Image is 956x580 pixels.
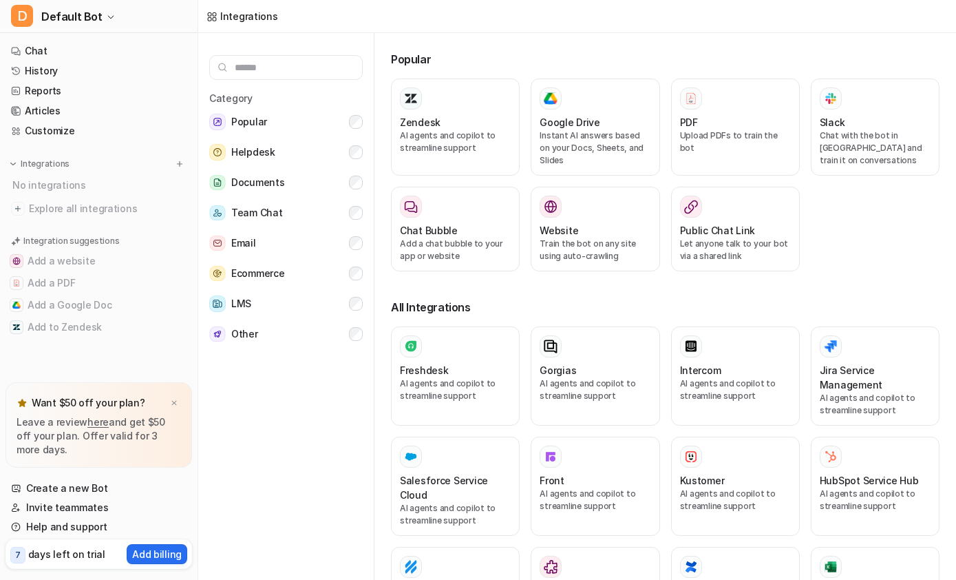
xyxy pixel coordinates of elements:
img: Add a Google Doc [12,301,21,309]
a: History [6,61,192,81]
button: Jira Service ManagementJira Service ManagementAI agents and copilot to streamline support [811,327,939,426]
h3: Salesforce Service Cloud [400,473,511,502]
h3: Intercom [680,363,721,377]
div: No integrations [8,174,192,196]
p: Integrations [21,158,70,169]
button: Public Chat LinkLet anyone talk to your bot via a shared link [671,187,800,271]
button: Salesforce Service Cloud Salesforce Service CloudAI agents and copilot to streamline support [391,437,520,536]
h3: Google Drive [540,115,600,130]
img: Jira Service Management [824,340,838,353]
img: explore all integrations [11,202,25,216]
button: OtherOther [209,320,363,348]
p: AI agents and copilot to streamline support [540,377,650,402]
button: HubSpot Service HubHubSpot Service HubAI agents and copilot to streamline support [811,437,939,536]
h3: Website [540,223,578,238]
h5: Category [209,91,363,105]
img: menu_add.svg [175,159,184,169]
img: HubSpot Service Hub [824,450,838,464]
button: HelpdeskHelpdesk [209,138,363,166]
p: Let anyone talk to your bot via a shared link [680,238,791,262]
img: LMS [209,296,226,312]
button: Add billing [127,544,187,564]
h3: Slack [820,115,845,130]
h3: Gorgias [540,363,576,377]
button: LMSLMS [209,290,363,318]
img: PDF [684,92,698,105]
a: Chat [6,41,192,61]
span: Team Chat [231,205,282,221]
button: FreshdeskAI agents and copilot to streamline support [391,327,520,426]
button: Google DriveGoogle DriveInstant AI answers based on your Docs, Sheets, and Slides [531,79,659,176]
img: Website [544,200,557,214]
a: Articles [6,101,192,121]
img: Helpdesk [209,144,226,160]
img: Other [209,327,226,342]
img: Kustomer [684,450,698,464]
img: Ecommerce [209,266,226,282]
a: Create a new Bot [6,479,192,498]
button: Add to ZendeskAdd to Zendesk [6,316,192,338]
img: star [17,397,28,408]
p: Chat with the bot in [GEOGRAPHIC_DATA] and train it on conversations [820,130,931,167]
button: Integrations [6,157,74,171]
img: Other Helpdesks [544,560,557,574]
button: GorgiasAI agents and copilot to streamline support [531,327,659,426]
a: Invite teammates [6,498,192,517]
button: Add a Google DocAdd a Google Doc [6,294,192,316]
h3: Zendesk [400,115,440,130]
p: AI agents and copilot to streamline support [680,488,791,512]
button: ZendeskAI agents and copilot to streamline support [391,79,520,176]
button: WebsiteWebsiteTrain the bot on any site using auto-crawling [531,187,659,271]
button: Add a PDFAdd a PDF [6,272,192,294]
p: AI agents and copilot to streamline support [540,488,650,512]
img: Slack [824,90,838,106]
span: Documents [231,174,284,191]
h3: Chat Bubble [400,223,458,238]
button: Chat BubbleAdd a chat bubble to your app or website [391,187,520,271]
img: Add to Zendesk [12,323,21,331]
span: Other [231,326,258,342]
img: Add a PDF [12,279,21,287]
span: Default Bot [41,7,103,26]
button: EmailEmail [209,229,363,257]
img: Confluence [684,560,698,574]
h3: PDF [680,115,698,130]
h3: Kustomer [680,473,725,488]
p: days left on trial [28,547,105,561]
div: Integrations [220,9,278,23]
img: Help Scout [404,560,418,574]
p: AI agents and copilot to streamline support [680,377,791,402]
button: Team ChatTeam Chat [209,199,363,227]
h3: Front [540,473,564,488]
button: EcommerceEcommerce [209,260,363,287]
img: Team Chat [209,205,226,221]
h3: Freshdesk [400,363,448,377]
p: Integration suggestions [23,235,119,247]
p: AI agents and copilot to streamline support [400,502,511,527]
p: Add a chat bubble to your app or website [400,238,511,262]
h3: HubSpot Service Hub [820,473,919,488]
span: Popular [231,114,267,130]
a: Customize [6,121,192,141]
p: Upload PDFs to train the bot [680,130,791,154]
span: LMS [231,296,251,312]
img: Salesforce Service Cloud [404,450,418,464]
span: Email [231,235,256,251]
button: IntercomAI agents and copilot to streamline support [671,327,800,426]
a: here [87,416,109,428]
img: expand menu [8,159,18,169]
h3: Public Chat Link [680,223,756,238]
img: Documents [209,175,226,191]
h3: Jira Service Management [820,363,931,392]
button: KustomerKustomerAI agents and copilot to streamline support [671,437,800,536]
p: AI agents and copilot to streamline support [820,392,931,417]
p: 7 [15,549,21,561]
p: AI agents and copilot to streamline support [400,130,511,154]
p: Train the bot on any site using auto-crawling [540,238,650,262]
p: Want $50 off your plan? [32,396,145,410]
h3: All Integrations [391,299,939,315]
img: x [170,399,178,408]
button: FrontFrontAI agents and copilot to streamline support [531,437,659,536]
p: Instant AI answers based on your Docs, Sheets, and Slides [540,130,650,167]
button: PopularPopular [209,108,363,136]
